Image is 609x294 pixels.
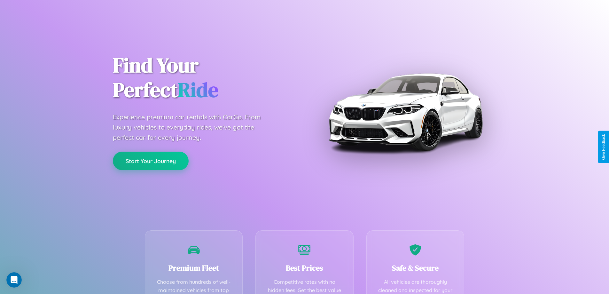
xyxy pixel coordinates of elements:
img: Premium BMW car rental vehicle [325,32,485,192]
h3: Safe & Secure [376,263,455,273]
div: Give Feedback [601,134,606,160]
span: Ride [178,76,218,104]
button: Start Your Journey [113,152,189,170]
h3: Premium Fleet [155,263,233,273]
p: Experience premium car rentals with CarGo. From luxury vehicles to everyday rides, we've got the ... [113,112,273,143]
iframe: Intercom live chat [6,272,22,288]
h1: Find Your Perfect [113,53,295,102]
h3: Best Prices [265,263,344,273]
